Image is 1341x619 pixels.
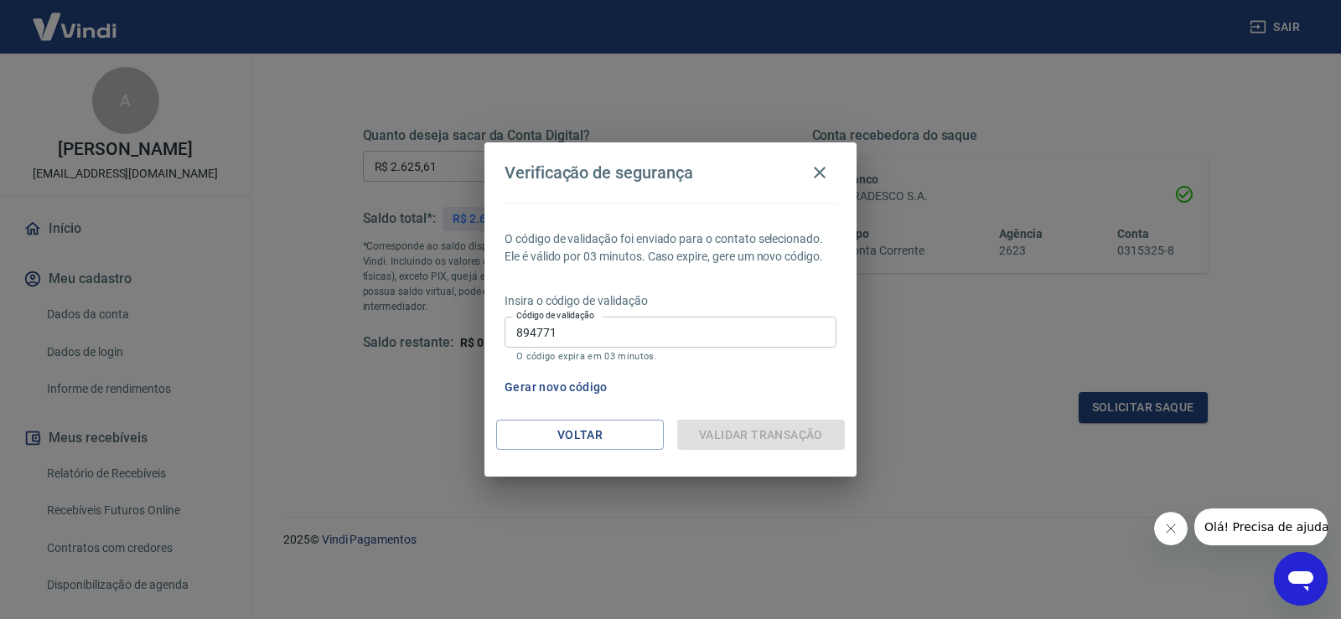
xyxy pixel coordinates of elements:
label: Código de validação [516,309,594,322]
button: Gerar novo código [498,372,614,403]
p: Insira o código de validação [505,292,836,310]
iframe: Mensagem da empresa [1194,508,1328,545]
p: O código expira em 03 minutos. [516,351,825,362]
span: Olá! Precisa de ajuda? [10,12,141,25]
button: Voltar [496,420,664,451]
p: O código de validação foi enviado para o contato selecionado. Ele é válido por 03 minutos. Caso e... [505,230,836,266]
iframe: Fechar mensagem [1154,512,1188,545]
h4: Verificação de segurança [505,162,693,183]
iframe: Botão para abrir a janela de mensagens [1274,552,1328,606]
